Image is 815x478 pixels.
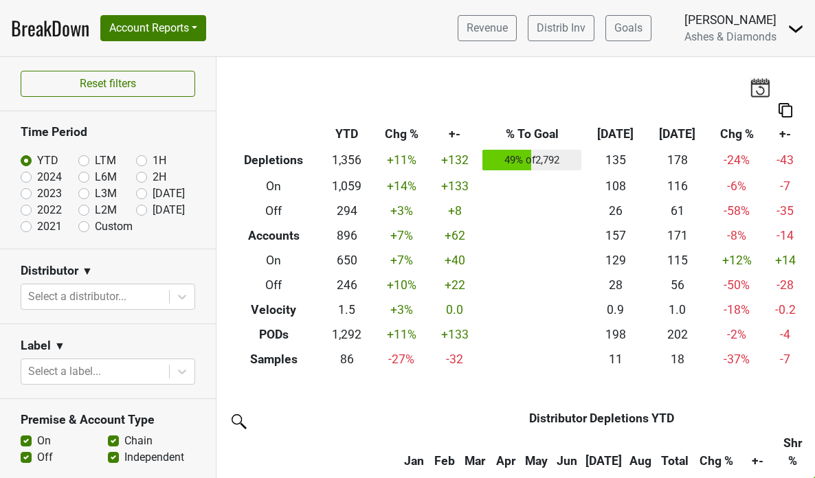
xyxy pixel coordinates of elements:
img: last_updated_date [750,78,770,97]
h3: Premise & Account Type [21,413,195,427]
label: Custom [95,218,133,235]
td: 86 [321,347,372,372]
th: YTD [321,122,372,147]
td: 26 [585,198,647,223]
td: -32 [430,347,479,372]
img: Copy to clipboard [779,103,792,117]
td: -24 % [708,147,766,174]
th: +- [766,122,805,147]
th: Velocity [227,297,321,322]
td: 650 [321,248,372,273]
th: Jan: activate to sort column ascending [399,431,429,473]
td: 1.5 [321,297,372,322]
label: Chain [124,433,153,449]
td: -18 % [708,297,766,322]
th: Accounts [227,223,321,248]
td: 1,292 [321,322,372,347]
td: +14 [766,248,805,273]
td: -35 [766,198,805,223]
button: Account Reports [100,15,206,41]
h3: Time Period [21,125,195,139]
a: BreakDown [11,14,89,43]
td: +11 % [372,147,430,174]
td: -58 % [708,198,766,223]
td: 11 [585,347,647,372]
span: ▼ [54,338,65,354]
td: 0.0 [430,297,479,322]
td: -27 % [372,347,430,372]
h3: Label [21,339,51,353]
label: L6M [95,169,117,185]
td: 129 [585,248,647,273]
td: 56 [647,273,708,297]
th: Jun: activate to sort column ascending [552,431,583,473]
th: PODs [227,322,321,347]
a: Goals [605,15,651,41]
th: [DATE] [647,122,708,147]
td: 115 [647,248,708,273]
td: -50 % [708,273,766,297]
th: Distributor Depletions YTD [429,406,774,431]
label: YTD [37,152,58,169]
td: 1,356 [321,147,372,174]
th: Chg %: activate to sort column ascending [693,431,740,473]
td: -37 % [708,347,766,372]
label: [DATE] [153,202,185,218]
td: -7 [766,347,805,372]
td: -2 % [708,322,766,347]
th: Apr: activate to sort column ascending [491,431,522,473]
td: +40 [430,248,479,273]
td: +7 % [372,223,430,248]
td: 157 [585,223,647,248]
td: 896 [321,223,372,248]
th: Feb: activate to sort column ascending [429,431,460,473]
th: +-: activate to sort column ascending [740,431,774,473]
td: +133 [430,174,479,198]
td: 28 [585,273,647,297]
td: 0.9 [585,297,647,322]
label: Independent [124,449,184,466]
h3: Distributor [21,264,78,278]
td: 116 [647,174,708,198]
label: 2022 [37,202,62,218]
td: +3 % [372,297,430,322]
span: ▼ [82,263,93,280]
th: [DATE] [585,122,647,147]
th: Total: activate to sort column ascending [656,431,693,473]
label: LTM [95,152,116,169]
label: [DATE] [153,185,185,202]
th: May: activate to sort column ascending [521,431,552,473]
td: 61 [647,198,708,223]
span: Ashes & Diamonds [684,30,777,43]
td: +22 [430,273,479,297]
td: -28 [766,273,805,297]
td: -43 [766,147,805,174]
td: -4 [766,322,805,347]
td: 178 [647,147,708,174]
th: % To Goal [479,122,585,147]
div: [PERSON_NAME] [684,11,777,29]
label: 2024 [37,169,62,185]
th: On [227,248,321,273]
label: 2H [153,169,166,185]
td: 246 [321,273,372,297]
td: +10 % [372,273,430,297]
td: 1.0 [647,297,708,322]
label: L3M [95,185,117,202]
th: Shr %: activate to sort column ascending [774,431,811,473]
td: -8 % [708,223,766,248]
td: +3 % [372,198,430,223]
th: Off [227,273,321,297]
label: 2023 [37,185,62,202]
td: 171 [647,223,708,248]
td: -0.2 [766,297,805,322]
th: Depletions [227,147,321,174]
td: 135 [585,147,647,174]
td: 198 [585,322,647,347]
label: On [37,433,51,449]
td: +14 % [372,174,430,198]
td: 202 [647,322,708,347]
a: Distrib Inv [528,15,594,41]
img: Dropdown Menu [788,21,804,37]
a: Revenue [458,15,517,41]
